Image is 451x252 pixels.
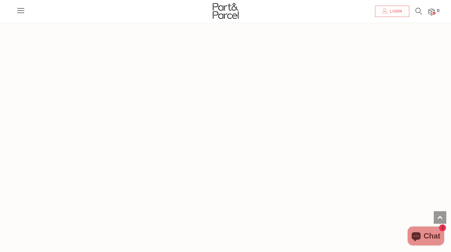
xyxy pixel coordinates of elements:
[213,3,239,19] img: Part&Parcel
[435,8,441,14] span: 0
[428,8,435,15] a: 0
[375,6,409,17] a: Login
[406,227,446,247] inbox-online-store-chat: Shopify online store chat
[388,9,402,14] span: Login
